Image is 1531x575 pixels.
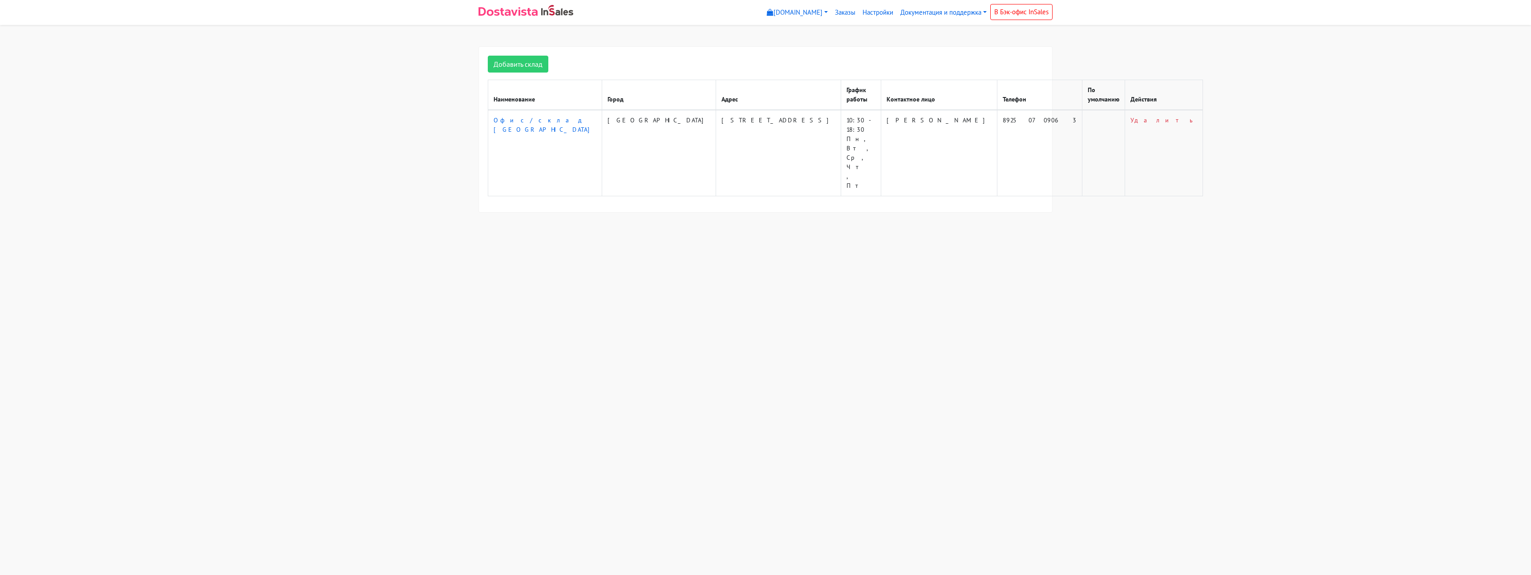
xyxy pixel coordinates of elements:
[859,4,897,21] a: Настройки
[1130,116,1197,124] a: Удалить
[897,4,990,21] a: Документация и поддержка
[841,80,881,110] th: График работы
[881,110,997,196] td: [PERSON_NAME]
[1125,80,1203,110] th: Действия
[990,4,1053,20] a: В Бэк-офис InSales
[541,5,573,16] img: InSales
[488,80,602,110] th: Наименование
[478,7,538,16] img: Dostavista - срочная курьерская служба доставки
[881,80,997,110] th: Контактное лицо
[716,80,841,110] th: Адрес
[763,4,831,21] a: [DOMAIN_NAME]
[602,80,716,110] th: Город
[602,110,716,196] td: [GEOGRAPHIC_DATA]
[494,116,596,134] a: Офис/склад [GEOGRAPHIC_DATA]
[1082,80,1125,110] th: По умолчанию
[488,56,548,73] a: Добавить склад
[841,110,881,196] td: 10:30 - 18:30 Пн, Вт, Ср, Чт, Пт
[716,110,841,196] td: [STREET_ADDRESS]
[831,4,859,21] a: Заказы
[997,110,1082,196] td: 89250709063
[997,80,1082,110] th: Телефон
